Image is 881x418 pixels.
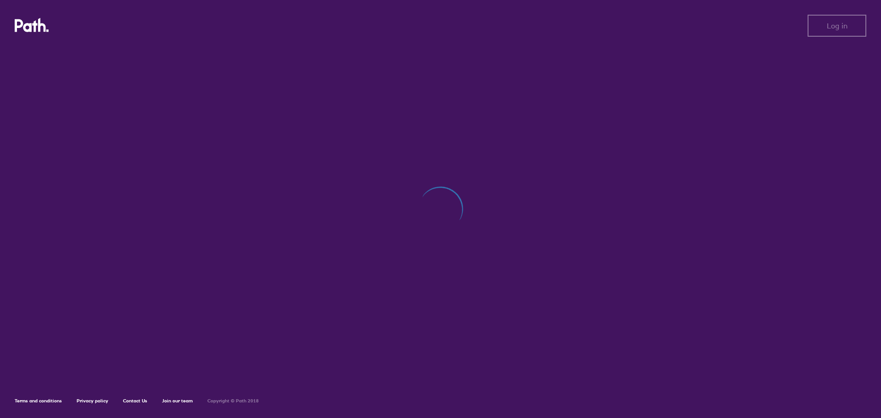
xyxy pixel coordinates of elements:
[162,398,193,404] a: Join our team
[207,398,259,404] h6: Copyright © Path 2018
[123,398,147,404] a: Contact Us
[827,22,848,30] span: Log in
[77,398,108,404] a: Privacy policy
[808,15,866,37] button: Log in
[15,398,62,404] a: Terms and conditions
